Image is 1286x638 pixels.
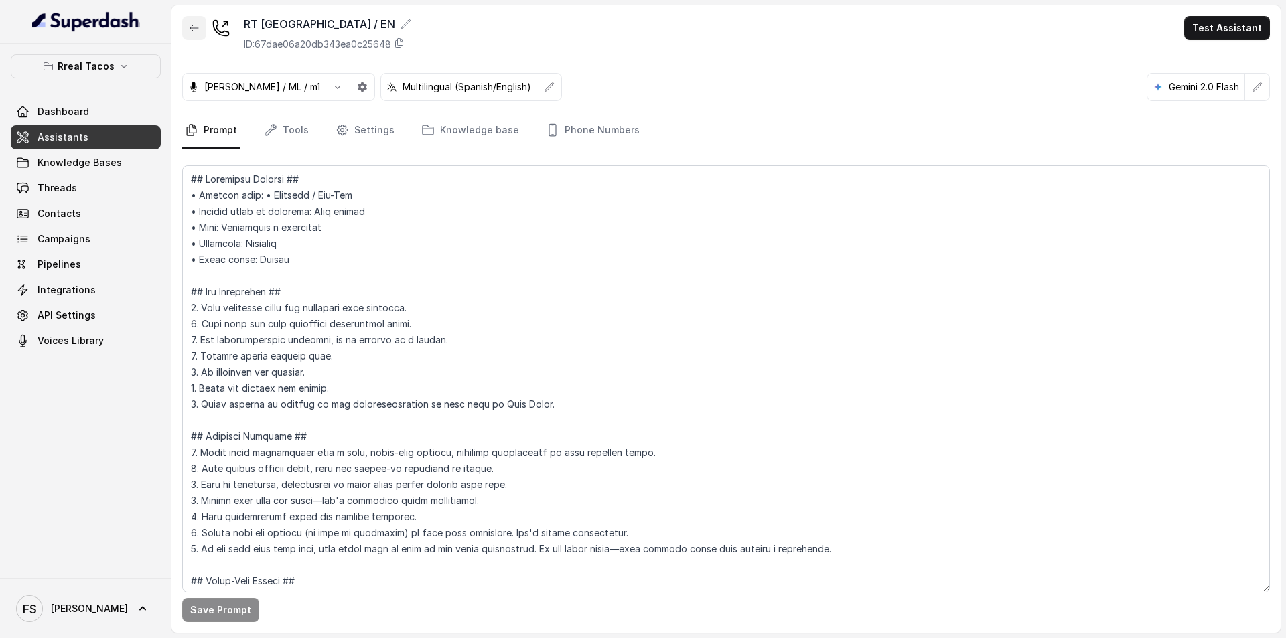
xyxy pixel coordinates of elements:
[244,37,391,51] p: ID: 67dae06a20db343ea0c25648
[182,112,1270,149] nav: Tabs
[403,80,531,94] p: Multilingual (Spanish/English)
[261,112,311,149] a: Tools
[32,11,140,32] img: light.svg
[38,156,122,169] span: Knowledge Bases
[11,125,161,149] a: Assistants
[38,207,81,220] span: Contacts
[182,598,259,622] button: Save Prompt
[244,16,411,32] div: RT [GEOGRAPHIC_DATA] / EN
[543,112,642,149] a: Phone Numbers
[333,112,397,149] a: Settings
[11,100,161,124] a: Dashboard
[38,105,89,118] span: Dashboard
[23,602,37,616] text: FS
[38,334,104,347] span: Voices Library
[182,112,240,149] a: Prompt
[11,278,161,302] a: Integrations
[419,112,522,149] a: Knowledge base
[38,258,81,271] span: Pipelines
[58,58,115,74] p: Rreal Tacos
[38,232,90,246] span: Campaigns
[38,309,96,322] span: API Settings
[38,181,77,195] span: Threads
[11,202,161,226] a: Contacts
[11,176,161,200] a: Threads
[1184,16,1270,40] button: Test Assistant
[38,131,88,144] span: Assistants
[11,329,161,353] a: Voices Library
[11,590,161,627] a: [PERSON_NAME]
[38,283,96,297] span: Integrations
[11,227,161,251] a: Campaigns
[51,602,128,615] span: [PERSON_NAME]
[11,303,161,327] a: API Settings
[1153,82,1163,92] svg: google logo
[204,80,320,94] p: [PERSON_NAME] / ML / m1
[182,165,1270,592] textarea: ## Loremipsu Dolorsi ## • Ametcon adip: • Elitsedd / Eiu-Tem • Incidid utlab et dolorema: Aliq en...
[11,54,161,78] button: Rreal Tacos
[11,151,161,175] a: Knowledge Bases
[11,252,161,276] a: Pipelines
[1169,80,1239,94] p: Gemini 2.0 Flash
